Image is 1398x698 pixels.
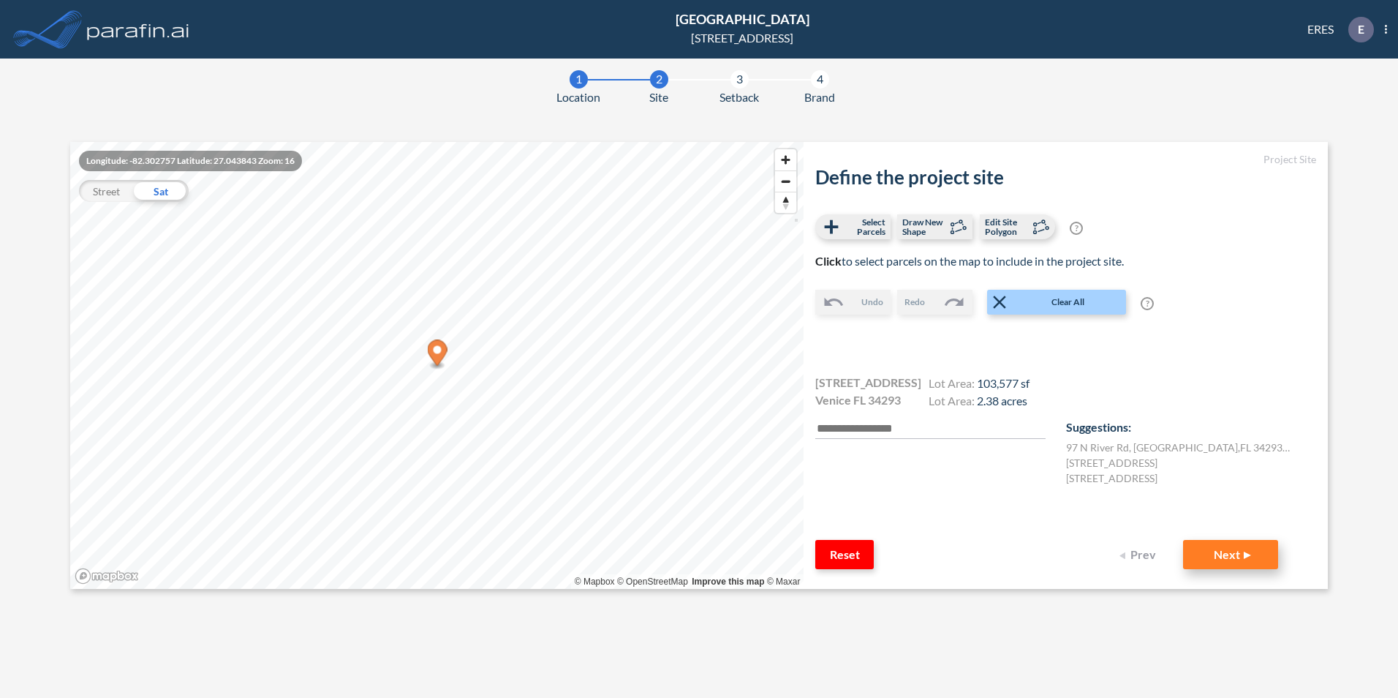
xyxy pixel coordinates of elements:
span: ? [1141,297,1154,310]
span: Zoom out [775,171,796,192]
label: [STREET_ADDRESS] [1066,470,1157,486]
span: to select parcels on the map to include in the project site. [815,254,1124,268]
span: Brand [804,89,835,106]
span: 103,577 sf [977,376,1029,390]
span: Undo [861,296,883,309]
label: [STREET_ADDRESS] [1066,455,1157,470]
div: [STREET_ADDRESS] [673,29,812,47]
b: Click [815,254,842,268]
p: E [1358,23,1364,36]
div: 2 [650,70,668,89]
canvas: Map [70,142,804,589]
div: 4 [811,70,829,89]
span: Redo [904,296,925,309]
span: Venice FL 34293 [815,391,901,409]
div: Map marker [427,340,447,370]
button: Next [1183,540,1278,569]
span: [STREET_ADDRESS] [815,374,921,391]
a: Improve this map [692,577,764,587]
a: Mapbox homepage [75,568,139,585]
div: 3 [730,70,749,89]
a: Maxar [767,577,801,587]
img: logo [84,15,192,44]
span: Location [556,89,600,106]
button: Redo [897,290,972,315]
button: Zoom out [775,170,796,192]
button: Zoom in [775,149,796,170]
h4: Lot Area: [929,376,1029,394]
a: Mapbox [575,577,615,587]
button: Prev [1110,540,1168,569]
span: ? [1070,222,1083,235]
p: Suggestions: [1066,419,1316,436]
div: Longitude: -82.302757 Latitude: 27.043843 Zoom: 16 [79,151,302,171]
span: Site [649,89,668,106]
span: Draw New Shape [902,217,945,236]
label: 97 N River Rd , [GEOGRAPHIC_DATA] , FL 34293 , US [1066,440,1291,455]
button: Undo [815,290,891,315]
button: Reset [815,540,874,569]
button: Reset bearing to north [775,192,796,213]
div: ERES [1285,17,1387,42]
h2: Define the project site [815,166,1316,189]
h5: Project Site [815,154,1316,166]
span: 2.38 acres [977,394,1027,408]
span: Select Parcels [842,217,885,236]
div: 1 [570,70,588,89]
a: OpenStreetMap [617,577,688,587]
h4: Lot Area: [929,394,1029,411]
span: Northport River Road Hotel [676,11,809,27]
button: Clear All [987,290,1126,315]
div: Street [79,180,134,202]
div: Sat [134,180,189,202]
span: Edit Site Polygon [985,217,1028,236]
span: Clear All [1010,296,1125,309]
span: Setback [719,89,759,106]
